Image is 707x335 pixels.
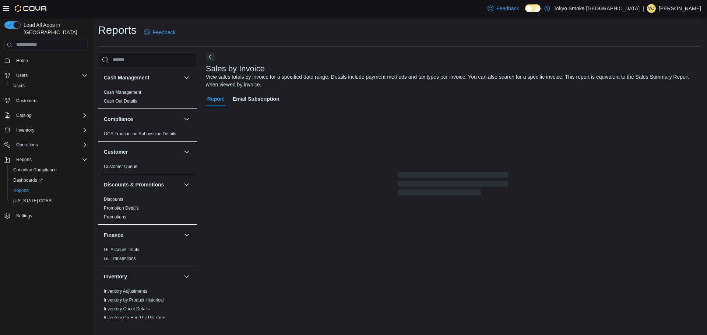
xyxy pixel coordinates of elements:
[104,306,150,311] a: Inventory Count Details
[16,72,28,78] span: Users
[104,288,147,294] span: Inventory Adjustments
[182,147,191,156] button: Customer
[104,231,181,239] button: Finance
[648,4,654,13] span: WJ
[10,81,28,90] a: Users
[104,197,123,202] a: Discounts
[10,165,60,174] a: Canadian Compliance
[13,83,25,89] span: Users
[398,173,509,197] span: Loading
[104,214,126,220] a: Promotions
[13,111,34,120] button: Catalog
[104,99,137,104] a: Cash Out Details
[554,4,640,13] p: Tokyo Smoke [GEOGRAPHIC_DATA]
[182,115,191,124] button: Compliance
[10,196,54,205] a: [US_STATE] CCRS
[643,4,644,13] p: |
[7,81,91,91] button: Users
[13,140,41,149] button: Operations
[10,196,88,205] span: Washington CCRS
[10,186,32,195] a: Reports
[16,58,28,64] span: Home
[104,74,150,81] h3: Cash Management
[141,25,178,40] a: Feedback
[15,5,48,12] img: Cova
[13,177,43,183] span: Dashboards
[10,186,88,195] span: Reports
[233,92,279,106] span: Email Subscription
[496,5,519,12] span: Feedback
[104,231,123,239] h3: Finance
[104,164,137,170] span: Customer Queue
[16,98,38,104] span: Customers
[206,53,215,61] button: Next
[104,74,181,81] button: Cash Management
[104,206,139,211] a: Promotion Details
[1,95,91,106] button: Customers
[104,131,176,136] a: OCS Transaction Submission Details
[16,157,32,163] span: Reports
[4,52,88,240] nav: Complex example
[7,196,91,206] button: [US_STATE] CCRS
[485,1,522,16] a: Feedback
[104,247,139,252] a: GL Account Totals
[1,70,91,81] button: Users
[16,213,32,219] span: Settings
[10,81,88,90] span: Users
[104,297,164,303] a: Inventory by Product Historical
[182,272,191,281] button: Inventory
[1,125,91,135] button: Inventory
[98,129,197,141] div: Compliance
[21,21,88,36] span: Load All Apps in [GEOGRAPHIC_DATA]
[104,315,165,321] span: Inventory On Hand by Package
[647,4,656,13] div: William Jenkins
[13,111,88,120] span: Catalog
[206,64,265,73] h3: Sales by Invoice
[207,92,224,106] span: Report
[13,188,29,193] span: Reports
[153,29,175,36] span: Feedback
[10,176,46,185] a: Dashboards
[1,210,91,221] button: Settings
[13,140,88,149] span: Operations
[13,198,52,204] span: [US_STATE] CCRS
[13,96,88,105] span: Customers
[10,165,88,174] span: Canadian Compliance
[98,245,197,266] div: Finance
[1,55,91,66] button: Home
[104,196,123,202] span: Discounts
[104,256,136,261] span: GL Transactions
[98,162,197,174] div: Customer
[10,176,88,185] span: Dashboards
[659,4,701,13] p: [PERSON_NAME]
[104,205,139,211] span: Promotion Details
[104,181,164,188] h3: Discounts & Promotions
[1,140,91,150] button: Operations
[104,148,181,156] button: Customer
[13,126,88,135] span: Inventory
[104,273,127,280] h3: Inventory
[104,214,126,220] span: Promotions
[182,73,191,82] button: Cash Management
[7,165,91,175] button: Canadian Compliance
[13,126,37,135] button: Inventory
[104,98,137,104] span: Cash Out Details
[104,256,136,261] a: GL Transactions
[104,273,181,280] button: Inventory
[104,315,165,320] a: Inventory On Hand by Package
[1,110,91,121] button: Catalog
[13,167,57,173] span: Canadian Compliance
[16,113,31,118] span: Catalog
[7,185,91,196] button: Reports
[206,73,697,89] div: View sales totals by invoice for a specified date range. Details include payment methods and tax ...
[104,115,133,123] h3: Compliance
[104,306,150,312] span: Inventory Count Details
[16,127,34,133] span: Inventory
[13,56,31,65] a: Home
[182,180,191,189] button: Discounts & Promotions
[182,231,191,239] button: Finance
[16,142,38,148] span: Operations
